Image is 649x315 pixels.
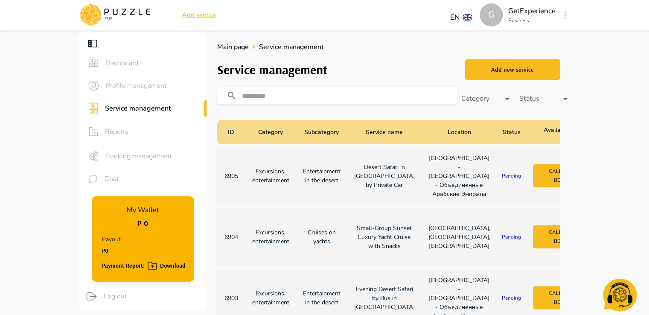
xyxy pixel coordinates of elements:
p: Service name [366,128,403,137]
p: Status [503,128,521,137]
p: ID [228,128,234,137]
span: Log out [104,291,200,301]
button: Calendar of bookings [533,225,601,248]
nav: breadcrumb [217,42,560,52]
p: Entertainment in the desert [303,289,341,307]
p: Desert Safari in [GEOGRAPHIC_DATA] by Private Car [354,163,415,190]
p: Location [448,128,471,137]
p: Entertainment in the desert [303,167,341,185]
p: Business [508,17,556,24]
div: sidebar iconsService management [79,97,207,120]
p: Subcategory [304,128,339,137]
span: Profile management [106,81,200,91]
span: Service management [259,42,324,52]
p: Pending [498,172,525,180]
div: G [480,3,503,26]
div: Add new service [491,64,534,75]
h1: ₽0 [102,247,121,254]
p: Pending [498,233,525,241]
p: [GEOGRAPHIC_DATA] - [GEOGRAPHIC_DATA] - Объединенные Арабские Эмираты [428,154,490,198]
div: sidebar iconsReports [79,120,207,144]
p: Pending [498,294,525,302]
button: sidebar icons [86,123,101,140]
button: sidebar icons [86,172,100,186]
p: Excursions, entertainment [252,289,289,307]
p: GetExperience [508,6,556,17]
button: Calendar of bookings [533,164,601,187]
span: Chat [105,174,200,184]
div: Payment Report: Download [102,260,186,271]
button: Calendar of bookings [533,286,601,309]
button: search [223,87,247,104]
p: 6905 [224,172,239,181]
div: sidebar iconsProfile management [79,74,207,97]
div: sidebar iconsDashboard [79,52,207,74]
p: Payout [102,231,121,247]
p: Excursions, entertainment [252,228,289,246]
span: Booking management [105,151,200,161]
p: 6903 [224,294,239,303]
p: Category [258,128,283,137]
h1: ₽ 0 [137,219,148,227]
p: Excursions, entertainment [252,167,289,185]
p: My Wallet [127,205,159,215]
p: 6904 [224,233,239,242]
button: logout [84,289,99,304]
button: Payment Report: Download [102,256,186,271]
p: [GEOGRAPHIC_DATA], [GEOGRAPHIC_DATA], [GEOGRAPHIC_DATA] [428,224,490,251]
a: Add new service [465,57,560,82]
div: sidebar iconsChat [79,168,207,190]
div: logoutLog out [77,285,207,308]
div: sidebar iconsBooking management [79,144,207,168]
a: Main page [217,42,249,52]
span: Service management [105,103,200,114]
button: sidebar icons [86,78,102,93]
p: Small-Group Sunset Luxury Yacht Cruise with Snacks [354,224,415,251]
img: lang [463,14,472,20]
a: Add service [182,10,216,20]
span: Dashboard [105,58,200,68]
button: sidebar icons [86,147,101,165]
button: Add new service [465,59,560,80]
span: Reports [105,127,200,137]
h3: Service management [217,62,328,77]
p: Cruises on yachts [303,228,341,246]
p: EN [450,12,460,23]
button: sidebar icons [86,100,101,116]
p: Availability [544,125,573,138]
button: sidebar icons [86,55,101,71]
p: Evening Desert Safari by Bus in [GEOGRAPHIC_DATA] [354,285,415,312]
